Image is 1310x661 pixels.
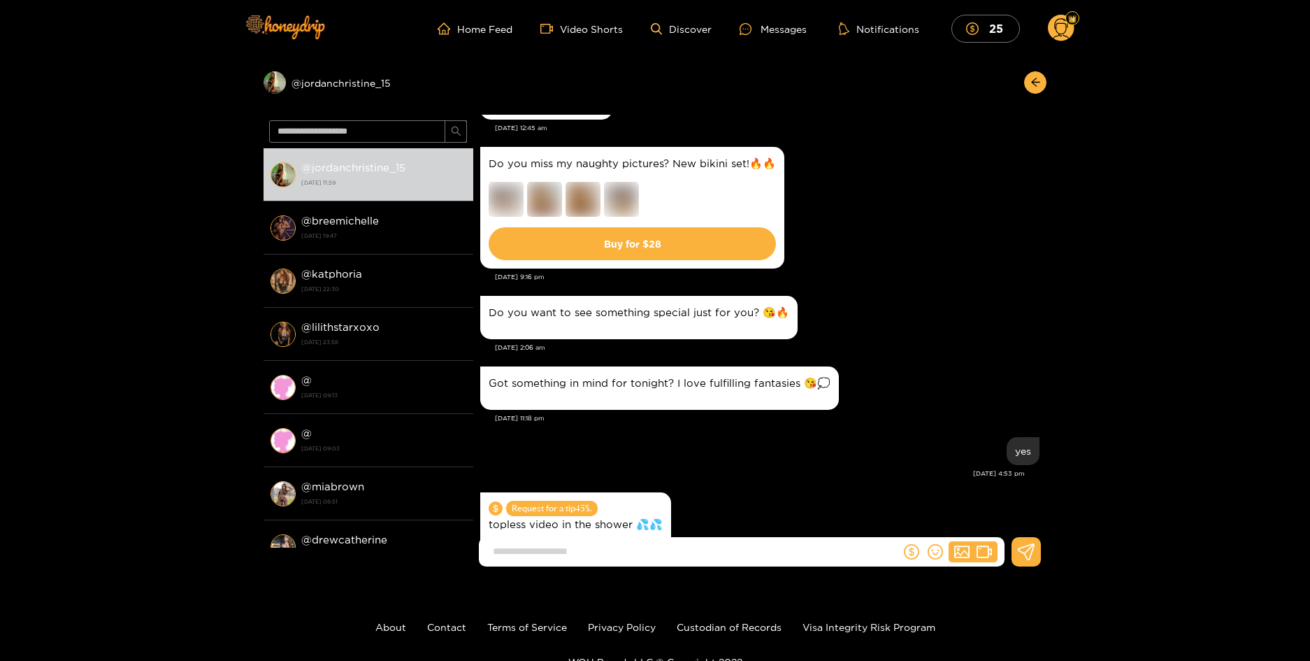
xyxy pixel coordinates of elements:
[427,622,466,632] a: Contact
[301,495,466,508] strong: [DATE] 08:51
[489,516,663,532] p: topless video in the shower 💦💦
[977,544,992,560] span: video-camera
[489,155,776,171] p: Do you miss my naughty pictures? New bikini set!🔥🔥
[540,22,623,35] a: Video Shorts
[489,502,503,516] span: dollar-circle
[271,215,296,241] img: conversation
[954,544,970,560] span: picture
[271,428,296,453] img: conversation
[904,544,919,560] span: dollar
[301,283,466,295] strong: [DATE] 22:30
[271,162,296,187] img: conversation
[966,22,986,35] span: dollar
[566,182,600,217] img: 2mP6f_thumb.jpg
[489,375,830,391] p: Got something in mind for tonight? I love fulfilling fantasies 😘💭
[301,176,466,189] strong: [DATE] 11:59
[740,21,807,37] div: Messages
[301,442,466,455] strong: [DATE] 09:03
[588,622,656,632] a: Privacy Policy
[1030,77,1041,89] span: arrow-left
[951,15,1020,42] button: 25
[506,501,598,516] span: Request for a tip 45 $.
[301,229,466,242] strong: [DATE] 19:47
[301,374,312,386] strong: @
[487,622,567,632] a: Terms of Service
[271,322,296,347] img: conversation
[489,182,524,217] img: s6VF0_thumb.jpg
[987,21,1005,36] mark: 25
[527,182,562,217] img: d5inj_thumb.jpg
[480,147,784,269] div: Jun. 16, 9:16 pm
[489,227,776,260] button: Buy for $28
[301,427,312,439] strong: @
[651,23,712,35] a: Discover
[835,22,923,36] button: Notifications
[1024,71,1046,94] button: arrow-left
[438,22,512,35] a: Home Feed
[1007,437,1039,465] div: Jul. 16, 4:53 pm
[301,481,364,492] strong: @ miabrown
[540,22,560,35] span: video-camera
[495,272,1039,282] div: [DATE] 9:16 pm
[480,469,1025,478] div: [DATE] 4:53 pm
[301,389,466,401] strong: [DATE] 09:13
[451,126,461,138] span: search
[604,182,639,217] img: J4LhN_thumb.jpg
[375,622,406,632] a: About
[480,296,798,339] div: Jun. 25, 2:06 am
[438,22,457,35] span: home
[480,492,671,576] div: Jul. 16, 4:57 pm
[264,71,473,94] div: @jordanchristine_15
[495,413,1039,423] div: [DATE] 11:18 pm
[271,375,296,400] img: conversation
[271,269,296,294] img: conversation
[1015,446,1031,457] div: yes
[495,123,1039,133] div: [DATE] 12:45 am
[301,534,387,546] strong: @ drewcatherine
[301,336,466,348] strong: [DATE] 23:58
[301,321,380,333] strong: @ lilithstarxoxo
[1068,15,1077,23] img: Fan Level
[928,544,943,560] span: smile
[489,304,789,320] p: Do you want to see something special just for you? 😘🔥
[901,541,922,562] button: dollar
[480,367,839,410] div: Jul. 10, 11:18 pm
[301,215,379,227] strong: @ breemichelle
[949,541,998,562] button: picturevideo-camera
[271,481,296,506] img: conversation
[677,622,782,632] a: Custodian of Records
[301,268,362,280] strong: @ katphoria
[495,343,1039,353] div: [DATE] 2:06 am
[445,120,467,143] button: search
[301,162,405,173] strong: @ jordanchristine_15
[271,534,296,560] img: conversation
[802,622,935,632] a: Visa Integrity Risk Program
